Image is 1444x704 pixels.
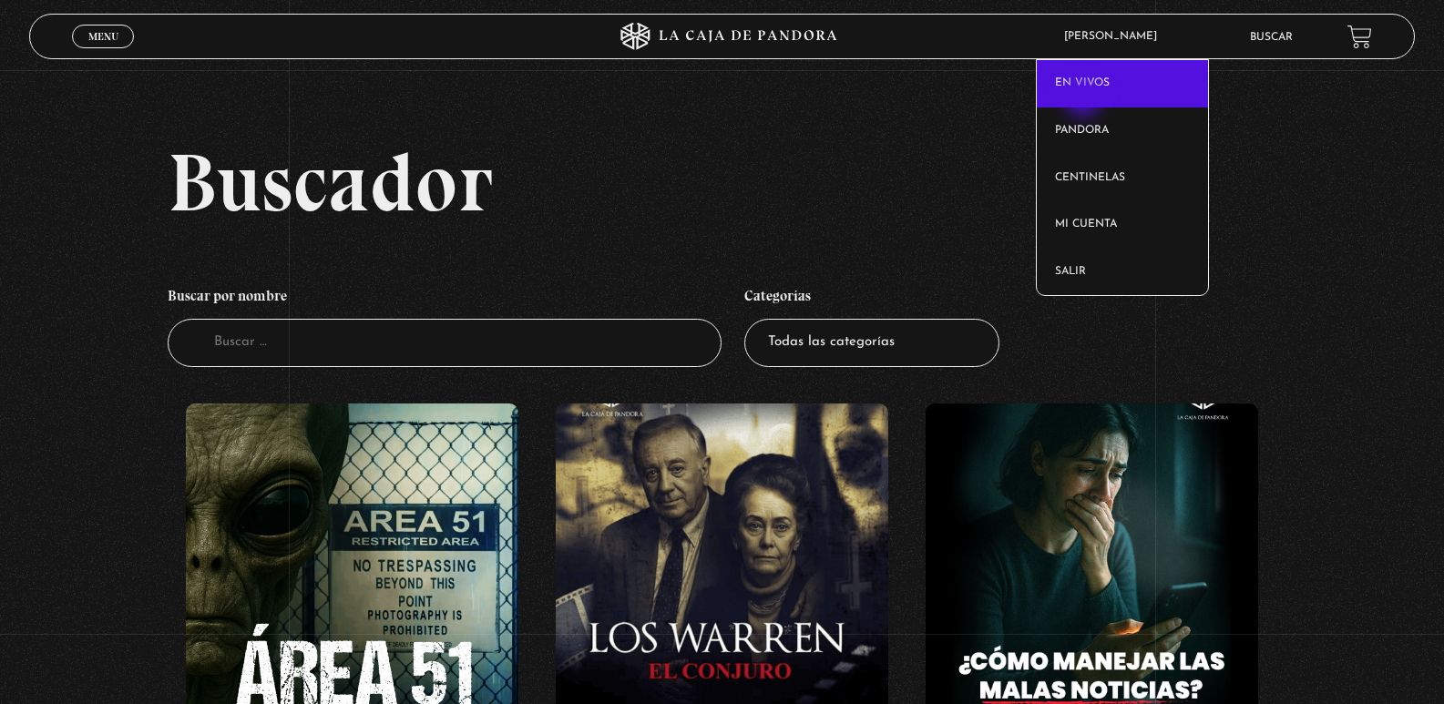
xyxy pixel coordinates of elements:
[1250,32,1293,43] a: Buscar
[744,278,999,320] h4: Categorías
[1055,31,1175,42] span: [PERSON_NAME]
[1037,60,1208,107] a: En vivos
[1037,249,1208,296] a: Salir
[168,141,1415,223] h2: Buscador
[1037,107,1208,155] a: Pandora
[168,278,722,320] h4: Buscar por nombre
[1347,25,1372,49] a: View your shopping cart
[1037,201,1208,249] a: Mi cuenta
[82,46,125,59] span: Cerrar
[1037,155,1208,202] a: Centinelas
[88,31,118,42] span: Menu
